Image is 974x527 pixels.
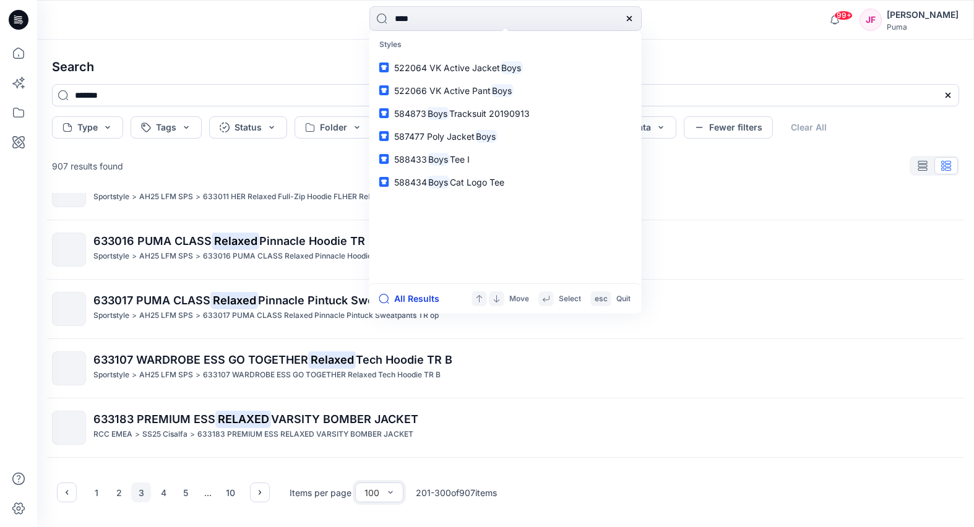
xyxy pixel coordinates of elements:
a: 522066 VK Active PantBoys [372,79,639,102]
p: > [132,250,137,263]
span: Tracksuit 20190913 [449,108,530,119]
a: 633107 WARDROBE ESS GO TOGETHERRelaxedTech Hoodie TR BSportstyle>AH25 LFM SPS>633107 WARDROBE ESS... [45,344,967,393]
mark: Boys [427,175,450,189]
p: Quit [616,293,631,306]
button: 5 [176,482,196,502]
p: > [196,191,200,204]
a: 584873BoysTracksuit 20190913 [372,102,639,125]
div: JF [860,9,882,31]
p: > [132,191,137,204]
span: VARSITY BOMBER JACKET [271,413,418,426]
p: > [196,309,200,322]
button: Folder [295,116,373,139]
button: 10 [220,482,240,502]
span: 633183 PREMIUM ESS [93,413,215,426]
p: Sportstyle [93,250,129,263]
mark: Boys [491,84,514,98]
p: Sportstyle [93,369,129,382]
a: 522064 VK Active JacketBoys [372,56,639,79]
mark: Boys [475,129,498,144]
p: 633107 WARDROBE ESS GO TOGETHER Relaxed Tech Hoodie TR B [203,369,441,382]
span: 633017 PUMA CLASS [93,294,210,307]
mark: Relaxed [210,291,258,309]
mark: Boys [427,152,450,166]
span: 99+ [834,11,853,20]
p: AH25 LFM SPS [139,369,193,382]
p: Select [559,293,581,306]
p: Move [509,293,529,306]
mark: RELAXED [215,410,271,427]
p: 633017 PUMA CLASS Relaxed Pinnacle Pintuck Sweatpants TR op [203,309,439,322]
p: RCC EMEA [93,428,132,441]
a: 588434BoysCat Logo Tee [372,171,639,194]
p: Sportstyle [93,309,129,322]
mark: Relaxed [212,232,259,249]
span: 587477 Poly Jacket [394,131,475,142]
span: Tee I [450,154,470,165]
mark: Boys [426,106,450,121]
p: esc [595,293,608,306]
mark: Boys [500,61,524,75]
p: > [132,309,137,322]
button: All Results [379,291,447,306]
button: 2 [109,482,129,502]
a: 633256 PREMIUM ESSRelaxedAOP Tee BRCC EMEA>SS25 India NRP>633256 PREMIUM ESS Relaxed AOP Tee B [45,463,967,512]
p: 633183 PREMIUM ESS RELAXED VARSITY BOMBER JACKET [197,428,413,441]
button: Type [52,116,123,139]
p: Sportstyle [93,191,129,204]
span: Pinnacle Pintuck Sweatpants TR op [258,294,449,307]
p: 907 results found [52,160,123,173]
p: > [135,428,140,441]
button: 4 [153,482,173,502]
a: 633016 PUMA CLASSRelaxedPinnacle Hoodie TRSportstyle>AH25 LFM SPS>633016 PUMA CLASS Relaxed Pinna... [45,225,967,274]
p: > [196,369,200,382]
p: Items per page [290,486,351,499]
a: 633017 PUMA CLASSRelaxedPinnacle Pintuck Sweatpants TR opSportstyle>AH25 LFM SPS>633017 PUMA CLAS... [45,285,967,333]
div: Puma [887,22,959,32]
p: > [132,369,137,382]
p: > [190,428,195,441]
span: 588433 [394,154,427,165]
span: 633016 PUMA CLASS [93,234,212,247]
span: 522066 VK Active Pant [394,85,491,96]
button: 3 [131,482,151,502]
div: ... [198,482,218,502]
div: [PERSON_NAME] [887,7,959,22]
a: 588433BoysTee I [372,148,639,171]
a: 633183 PREMIUM ESSRELAXEDVARSITY BOMBER JACKETRCC EMEA>SS25 Cisalfa>633183 PREMIUM ESS RELAXED VA... [45,403,967,452]
p: 633011 HER Relaxed Full-Zip Hoodie FLHER Relaxed Full-Zip Hoodie FL [203,191,454,204]
button: Status [209,116,287,139]
p: AH25 LFM SPS [139,191,193,204]
mark: Relaxed [308,351,356,368]
span: 522064 VK Active Jacket [394,62,500,73]
h4: Search [42,49,969,84]
span: Pinnacle Hoodie TR [259,234,365,247]
span: 633107 WARDROBE ESS GO TOGETHER [93,353,308,366]
p: AH25 LFM SPS [139,309,193,322]
button: Fewer filters [684,116,773,139]
p: 201 - 300 of 907 items [416,486,497,499]
button: Tags [131,116,202,139]
p: > [196,250,200,263]
span: 588434 [394,177,427,187]
button: 1 [87,482,106,502]
span: 584873 [394,108,426,119]
span: Cat Logo Tee [450,177,504,187]
div: 100 [364,486,379,499]
a: 587477 Poly JacketBoys [372,125,639,148]
p: SS25 Cisalfa [142,428,187,441]
p: Styles [372,33,639,56]
p: AH25 LFM SPS [139,250,193,263]
span: Tech Hoodie TR B [356,353,452,366]
p: 633016 PUMA CLASS Relaxed Pinnacle Hoodie TR [203,250,384,263]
